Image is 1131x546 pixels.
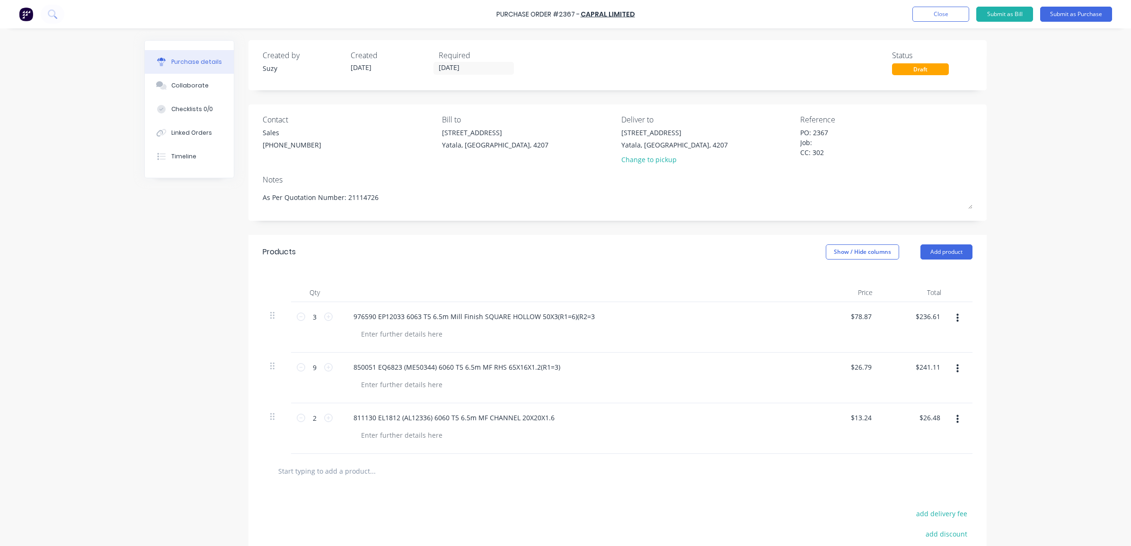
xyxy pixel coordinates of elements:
div: Deliver to [621,114,794,125]
div: [STREET_ADDRESS] [621,128,728,138]
div: 811130 EL1812 (AL12336) 6060 T5 6.5m MF CHANNEL 20X20X1.6 [346,411,562,425]
button: Checklists 0/0 [145,97,234,121]
button: add delivery fee [910,507,972,520]
div: Created [351,50,431,61]
div: Checklists 0/0 [171,105,213,113]
button: Show / Hide columns [826,244,899,260]
div: Change to pickup [621,155,728,165]
button: Add product [920,244,972,260]
div: Sales [263,128,321,138]
div: Timeline [171,152,196,161]
div: Linked Orders [171,129,212,137]
div: 976590 EP12033 6063 T5 6.5m Mill Finish SQUARE HOLLOW 50X3(R1=6)(R2=3 [346,310,602,323]
button: Submit as Purchase [1040,7,1112,22]
button: add discount [920,528,972,540]
div: Created by [263,50,343,61]
img: Factory [19,7,33,21]
textarea: PO: 2367 Job: CC: 302 [800,128,919,157]
div: [PHONE_NUMBER] [263,140,321,150]
textarea: As Per Quotation Number: 21114726 [263,188,972,209]
div: Notes [263,174,972,185]
div: Collaborate [171,81,209,90]
div: Reference [800,114,972,125]
div: Price [812,283,880,302]
button: Purchase details [145,50,234,74]
button: Collaborate [145,74,234,97]
div: Bill to [442,114,614,125]
button: Timeline [145,145,234,168]
div: Purchase details [171,58,222,66]
div: 850051 EQ6823 (ME50344) 6060 T5 6.5m MF RHS 65X16X1.2(R1=3) [346,360,568,374]
input: Start typing to add a product... [278,461,467,480]
div: Purchase Order #2367 - [496,9,580,19]
div: Contact [263,114,435,125]
button: Submit as Bill [976,7,1033,22]
div: Required [439,50,519,61]
div: Products [263,246,296,258]
div: Suzy [263,63,343,73]
div: Qty [291,283,338,302]
div: [STREET_ADDRESS] [442,128,548,138]
a: Capral Limited [581,9,635,19]
button: Linked Orders [145,121,234,145]
button: Close [912,7,969,22]
div: Yatala, [GEOGRAPHIC_DATA], 4207 [621,140,728,150]
div: Total [880,283,949,302]
div: Status [892,50,972,61]
div: Yatala, [GEOGRAPHIC_DATA], 4207 [442,140,548,150]
div: Draft [892,63,949,75]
